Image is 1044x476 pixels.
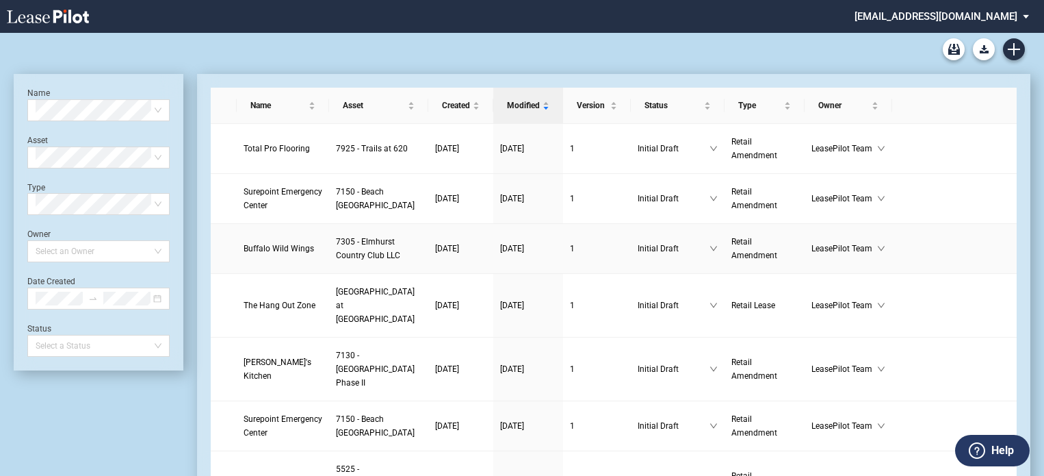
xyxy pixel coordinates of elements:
a: [GEOGRAPHIC_DATA] at [GEOGRAPHIC_DATA] [336,285,421,326]
span: [DATE] [500,144,524,153]
a: [DATE] [500,362,556,376]
a: 7925 - Trails at 620 [336,142,421,155]
th: Created [428,88,493,124]
span: 7130 - Arbors Mallard Creek Phase II [336,351,415,388]
a: Retail Amendment [731,235,798,262]
span: [DATE] [500,301,524,310]
span: Type [738,99,781,112]
label: Help [991,442,1014,460]
th: Name [237,88,329,124]
a: Total Pro Flooring [244,142,322,155]
label: Status [27,324,51,334]
span: Name [250,99,306,112]
span: LeasePilot Team [811,299,877,312]
a: [DATE] [435,192,486,205]
span: 7590 - Main Street at Town Center [336,287,415,324]
span: [DATE] [435,194,459,203]
span: [DATE] [500,364,524,374]
span: [DATE] [435,421,459,431]
a: 1 [570,142,624,155]
span: down [877,422,885,430]
label: Name [27,88,50,98]
a: 7130 - [GEOGRAPHIC_DATA] Phase II [336,349,421,390]
a: [DATE] [435,242,486,255]
span: Retail Amendment [731,414,777,438]
th: Status [631,88,725,124]
a: [DATE] [500,419,556,433]
button: Download Blank Form [973,38,995,60]
span: [DATE] [435,244,459,253]
span: to [88,294,98,303]
a: Buffalo Wild Wings [244,242,322,255]
span: LeasePilot Team [811,142,877,155]
a: Retail Lease [731,299,798,312]
a: Retail Amendment [731,185,798,212]
span: LeasePilot Team [811,362,877,376]
span: down [709,301,718,310]
a: 7150 - Beach [GEOGRAPHIC_DATA] [336,412,421,440]
a: [PERSON_NAME]'s Kitchen [244,355,322,383]
th: Asset [329,88,428,124]
span: [DATE] [435,301,459,310]
span: [DATE] [500,244,524,253]
a: Retail Amendment [731,412,798,440]
span: 7925 - Trails at 620 [336,144,408,153]
th: Version [563,88,631,124]
span: 7305 - Elmhurst Country Club LLC [336,237,400,260]
label: Asset [27,136,48,145]
span: down [877,195,885,203]
a: [DATE] [435,142,486,155]
button: Help [955,435,1030,466]
span: Initial Draft [638,242,709,255]
a: Create new document [1003,38,1025,60]
span: [DATE] [500,421,524,431]
span: [DATE] [500,194,524,203]
span: down [709,245,718,253]
a: Surepoint Emergency Center [244,412,322,440]
span: down [877,145,885,153]
span: Version [577,99,608,112]
span: Total Pro Flooring [244,144,310,153]
a: [DATE] [500,299,556,312]
a: 1 [570,419,624,433]
label: Owner [27,229,51,239]
md-menu: Download Blank Form List [969,38,999,60]
span: 1 [570,144,575,153]
a: The Hang Out Zone [244,299,322,312]
span: 1 [570,364,575,374]
span: 1 [570,301,575,310]
span: Modified [507,99,540,112]
a: Archive [943,38,965,60]
span: swap-right [88,294,98,303]
span: 1 [570,244,575,253]
span: Initial Draft [638,299,709,312]
span: Created [442,99,470,112]
span: down [709,422,718,430]
span: down [709,195,718,203]
span: Surepoint Emergency Center [244,187,322,210]
span: [DATE] [435,364,459,374]
a: [DATE] [500,192,556,205]
a: 1 [570,299,624,312]
a: [DATE] [500,142,556,155]
span: Initial Draft [638,419,709,433]
span: 1 [570,421,575,431]
span: Initial Draft [638,142,709,155]
a: [DATE] [435,419,486,433]
span: Asset [343,99,405,112]
span: Retail Amendment [731,237,777,260]
span: LeasePilot Team [811,419,877,433]
a: 1 [570,242,624,255]
span: down [709,145,718,153]
span: 7150 - Beach Western Commons [336,187,415,210]
span: down [877,365,885,373]
span: Retail Amendment [731,137,777,160]
span: Initial Draft [638,362,709,376]
span: LeasePilot Team [811,192,877,205]
span: Retail Amendment [731,187,777,210]
span: LeasePilot Team [811,242,877,255]
span: Initial Draft [638,192,709,205]
a: Retail Amendment [731,355,798,383]
a: [DATE] [435,299,486,312]
a: [DATE] [435,362,486,376]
